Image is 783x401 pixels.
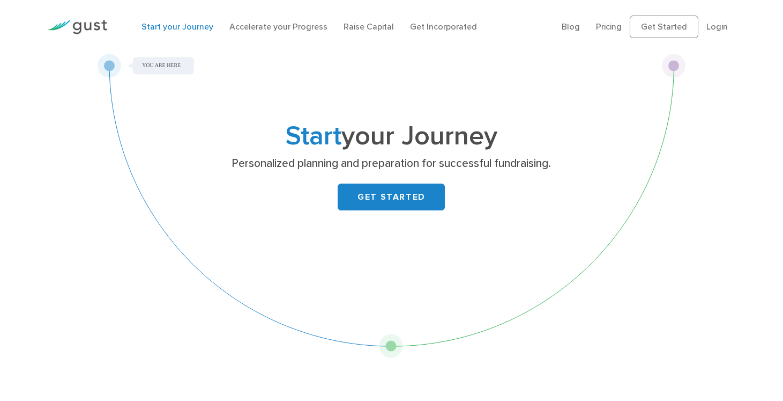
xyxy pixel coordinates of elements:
a: Login [706,21,728,32]
a: GET STARTED [338,184,445,210]
a: Pricing [596,21,622,32]
a: Blog [562,21,580,32]
a: Get Started [630,16,698,38]
a: Raise Capital [344,21,394,32]
a: Get Incorporated [410,21,477,32]
h1: your Journey [180,124,603,149]
a: Start your Journey [141,21,213,32]
img: Gust Logo [47,20,107,34]
p: Personalized planning and preparation for successful fundraising. [184,156,599,171]
a: Accelerate your Progress [229,21,327,32]
span: Start [286,120,341,152]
